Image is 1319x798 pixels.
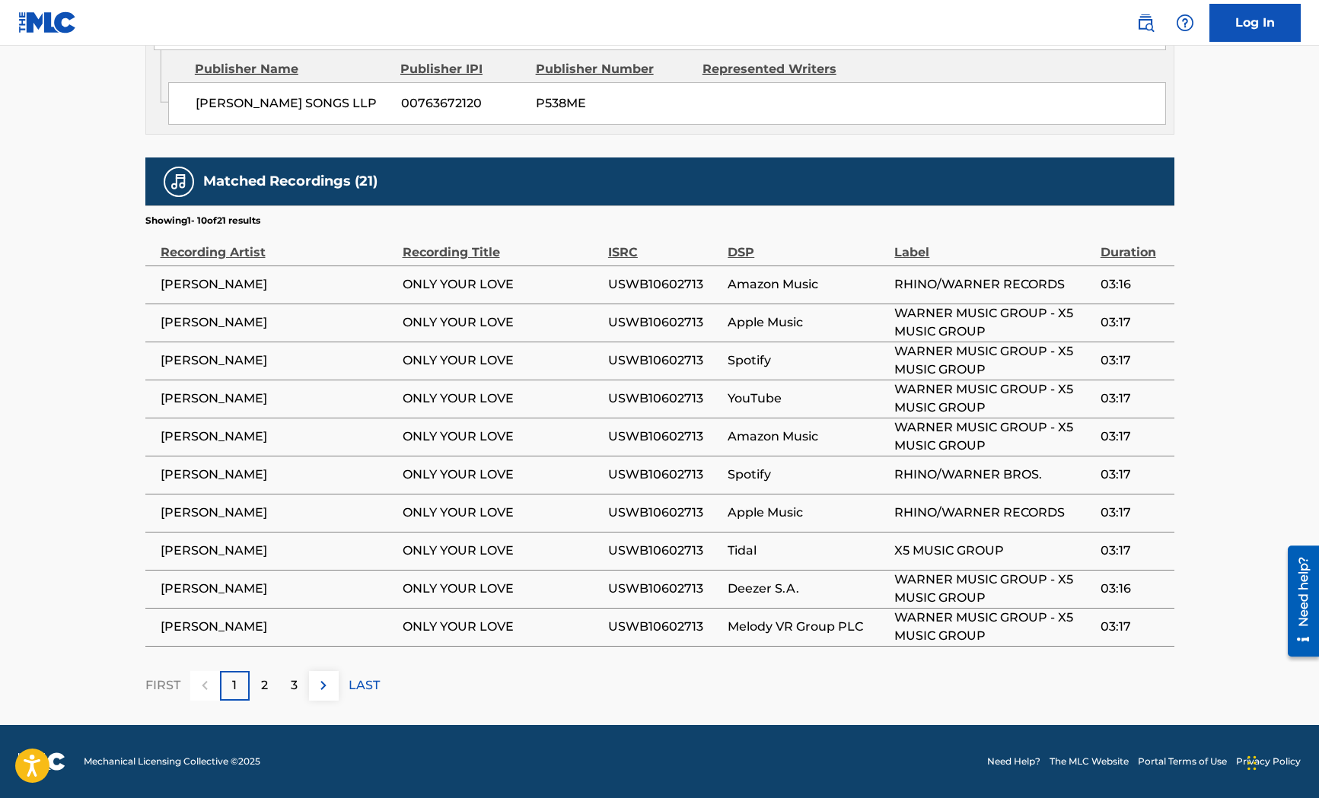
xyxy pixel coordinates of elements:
[608,351,720,370] span: USWB10602713
[728,428,887,446] span: Amazon Music
[314,676,333,695] img: right
[403,504,601,522] span: ONLY YOUR LOVE
[1101,504,1167,522] span: 03:17
[1101,275,1167,294] span: 03:16
[894,466,1092,484] span: RHINO/WARNER BROS.
[1138,755,1227,768] a: Portal Terms of Use
[728,504,887,522] span: Apple Music
[894,304,1092,341] span: WARNER MUSIC GROUP - X5 MUSIC GROUP
[161,542,395,560] span: [PERSON_NAME]
[608,227,720,262] div: ISRC
[894,342,1092,379] span: WARNER MUSIC GROUP - X5 MUSIC GROUP
[894,609,1092,645] span: WARNER MUSIC GROUP - X5 MUSIC GROUP
[1176,14,1194,32] img: help
[1101,542,1167,560] span: 03:17
[536,94,691,113] span: P538ME
[170,173,188,191] img: Matched Recordings
[894,275,1092,294] span: RHINO/WARNER RECORDS
[728,580,887,598] span: Deezer S.A.
[161,313,395,332] span: [PERSON_NAME]
[1101,313,1167,332] span: 03:17
[1101,428,1167,446] span: 03:17
[161,227,395,262] div: Recording Artist
[161,351,395,370] span: [PERSON_NAME]
[145,676,180,695] p: FIRST
[261,676,268,695] p: 2
[894,504,1092,522] span: RHINO/WARNER RECORDS
[291,676,298,695] p: 3
[728,313,887,332] span: Apple Music
[1101,466,1167,484] span: 03:17
[608,504,720,522] span: USWB10602713
[536,60,691,78] div: Publisher Number
[728,389,887,408] span: YouTube
[161,275,395,294] span: [PERSON_NAME]
[894,227,1092,262] div: Label
[203,173,378,190] h5: Matched Recordings (21)
[401,94,524,113] span: 00763672120
[161,389,395,408] span: [PERSON_NAME]
[728,542,887,560] span: Tidal
[608,542,720,560] span: USWB10602713
[728,618,887,636] span: Melody VR Group PLC
[608,618,720,636] span: USWB10602713
[1209,4,1301,42] a: Log In
[1101,618,1167,636] span: 03:17
[161,580,395,598] span: [PERSON_NAME]
[403,351,601,370] span: ONLY YOUR LOVE
[608,466,720,484] span: USWB10602713
[196,94,390,113] span: [PERSON_NAME] SONGS LLP
[894,380,1092,417] span: WARNER MUSIC GROUP - X5 MUSIC GROUP
[403,580,601,598] span: ONLY YOUR LOVE
[349,676,380,695] p: LAST
[403,466,601,484] span: ONLY YOUR LOVE
[1101,580,1167,598] span: 03:16
[232,676,237,695] p: 1
[18,752,65,771] img: logo
[1243,725,1319,798] iframe: Chat Widget
[608,313,720,332] span: USWB10602713
[400,60,524,78] div: Publisher IPI
[987,755,1040,768] a: Need Help?
[403,618,601,636] span: ONLY YOUR LOVE
[403,313,601,332] span: ONLY YOUR LOVE
[894,571,1092,607] span: WARNER MUSIC GROUP - X5 MUSIC GROUP
[728,275,887,294] span: Amazon Music
[161,504,395,522] span: [PERSON_NAME]
[403,542,601,560] span: ONLY YOUR LOVE
[161,618,395,636] span: [PERSON_NAME]
[728,351,887,370] span: Spotify
[608,389,720,408] span: USWB10602713
[1170,8,1200,38] div: Help
[1136,14,1155,32] img: search
[894,542,1092,560] span: X5 MUSIC GROUP
[728,466,887,484] span: Spotify
[403,389,601,408] span: ONLY YOUR LOVE
[18,11,77,33] img: MLC Logo
[1101,351,1167,370] span: 03:17
[84,755,260,768] span: Mechanical Licensing Collective © 2025
[1276,540,1319,663] iframe: Resource Center
[161,428,395,446] span: [PERSON_NAME]
[1101,227,1167,262] div: Duration
[403,428,601,446] span: ONLY YOUR LOVE
[1236,755,1301,768] a: Privacy Policy
[703,60,858,78] div: Represented Writers
[145,214,260,227] p: Showing 1 - 10 of 21 results
[1050,755,1129,768] a: The MLC Website
[403,227,601,262] div: Recording Title
[608,275,720,294] span: USWB10602713
[1130,8,1161,38] a: Public Search
[1101,389,1167,408] span: 03:17
[1247,740,1257,786] div: Drag
[608,428,720,446] span: USWB10602713
[608,580,720,598] span: USWB10602713
[161,466,395,484] span: [PERSON_NAME]
[894,418,1092,455] span: WARNER MUSIC GROUP - X5 MUSIC GROUP
[403,275,601,294] span: ONLY YOUR LOVE
[195,60,389,78] div: Publisher Name
[728,227,887,262] div: DSP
